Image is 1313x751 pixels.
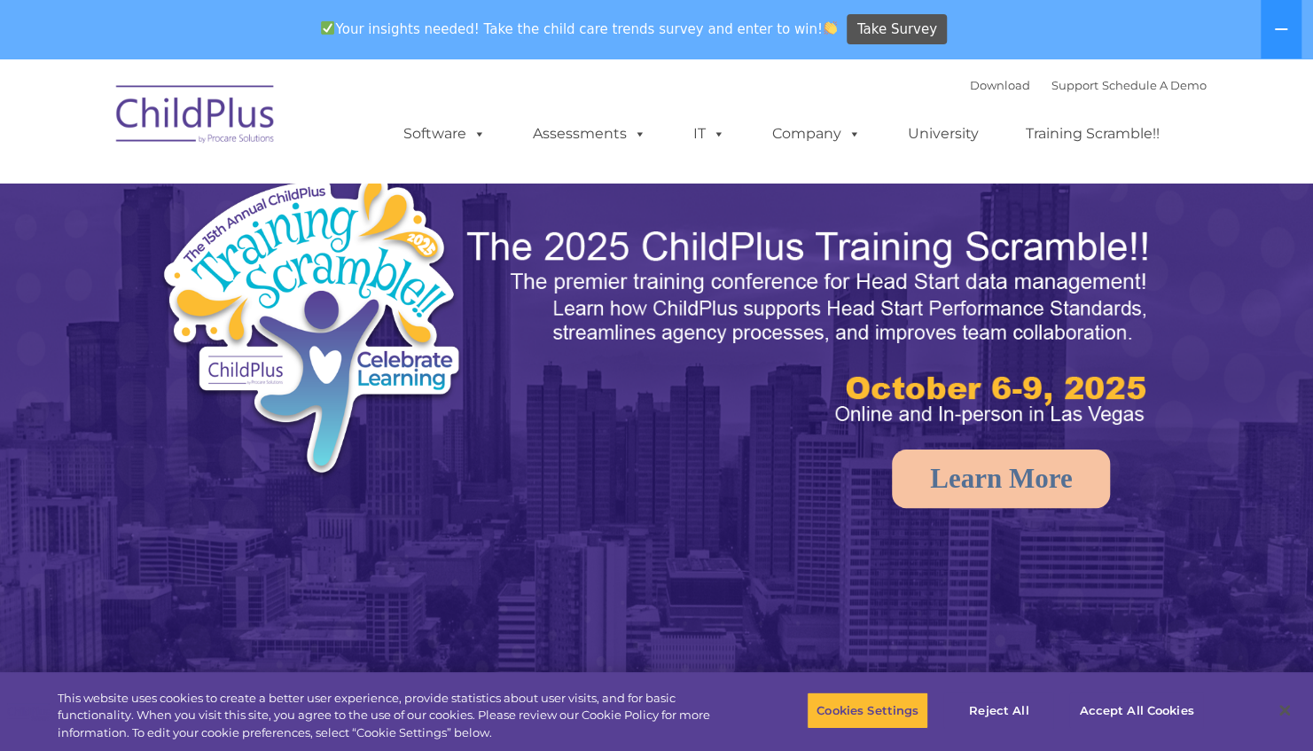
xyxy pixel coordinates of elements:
a: Training Scramble!! [1008,116,1177,152]
button: Reject All [943,692,1054,729]
span: Take Survey [857,14,937,45]
a: Support [1051,78,1098,92]
a: Company [754,116,879,152]
span: Last name [246,117,301,130]
button: Close [1265,691,1304,730]
button: Cookies Settings [807,692,928,729]
img: ✅ [321,21,334,35]
a: Take Survey [847,14,947,45]
a: Download [970,78,1030,92]
button: Accept All Cookies [1069,692,1203,729]
a: Software [386,116,504,152]
a: Schedule A Demo [1102,78,1207,92]
span: Your insights needed! Take the child care trends survey and enter to win! [314,12,845,46]
a: University [890,116,996,152]
a: IT [676,116,743,152]
img: 👏 [824,21,837,35]
img: ChildPlus by Procare Solutions [107,73,285,161]
div: This website uses cookies to create a better user experience, provide statistics about user visit... [58,690,723,742]
a: Assessments [515,116,664,152]
a: Learn More [892,450,1110,508]
font: | [970,78,1207,92]
span: Phone number [246,190,322,203]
